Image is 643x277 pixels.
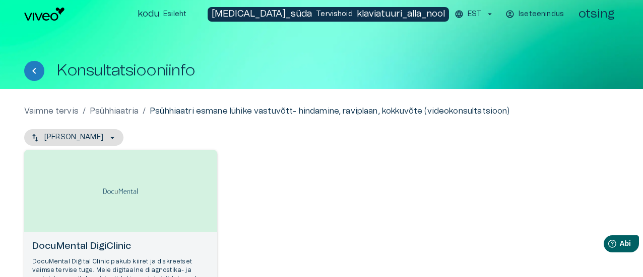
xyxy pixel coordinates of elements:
[143,105,146,117] p: /
[24,8,65,21] img: Viveo logo
[150,105,510,117] p: Psühhiaatri esmane lühike vastuvõtt- hindamine, raviplaan, kokkuvõte (videokonsultatsioon)
[83,105,86,117] p: /
[56,62,196,78] font: Konsultatsiooniinfo
[138,10,159,19] font: kodu
[316,11,353,18] font: Tervishoid
[163,11,186,18] font: Esileht
[357,10,445,19] font: klaviatuuri_alla_nool
[212,10,312,19] font: [MEDICAL_DATA]_süda
[32,241,131,251] font: DocuMental DigiClinic
[504,7,566,22] button: Iseteenindus
[44,134,103,141] font: [PERSON_NAME]
[134,7,191,22] button: koduEsileht
[24,8,130,21] a: Navigeeri avalehele
[468,11,481,18] font: EST
[24,129,123,146] button: [PERSON_NAME]
[208,7,449,22] button: [MEDICAL_DATA]_südaTervishoidklaviatuuri_alla_nool
[453,7,496,22] button: EST
[519,11,564,18] font: Iseteenindus
[578,8,615,20] font: otsing
[90,105,139,117] a: Psühhiaatria
[24,61,44,81] button: Tagasi
[574,4,619,24] button: ava otsingu modaalaken
[564,231,643,259] iframe: Abividina käivitaja
[24,105,79,117] a: Vaimne tervis
[100,175,141,207] img: DocuMental DigiClinic logo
